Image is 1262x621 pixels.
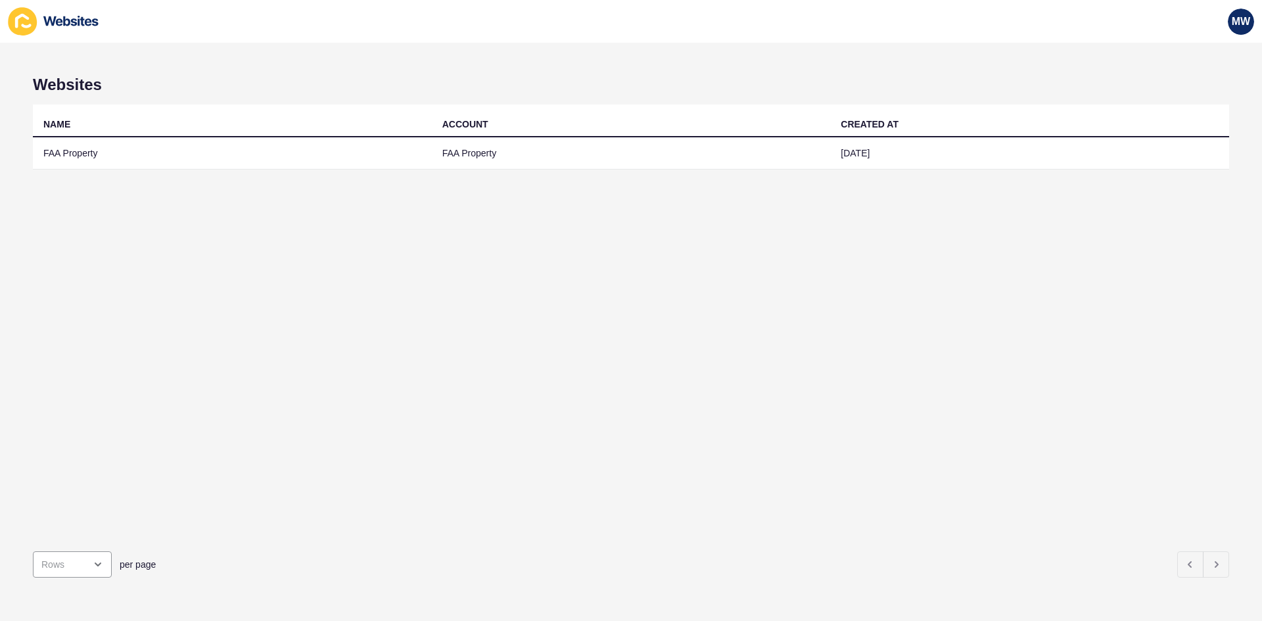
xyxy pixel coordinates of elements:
td: FAA Property [33,137,432,170]
span: per page [120,558,156,571]
span: MW [1232,15,1250,28]
td: [DATE] [830,137,1229,170]
td: FAA Property [432,137,831,170]
h1: Websites [33,76,1229,94]
div: CREATED AT [841,118,899,131]
div: NAME [43,118,70,131]
div: ACCOUNT [442,118,488,131]
div: open menu [33,551,112,578]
